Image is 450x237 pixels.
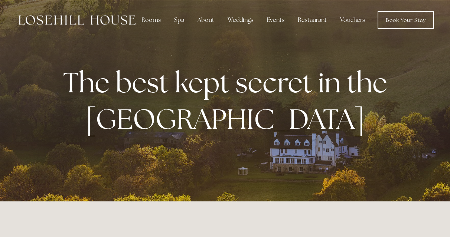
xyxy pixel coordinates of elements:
a: Book Your Stay [378,11,434,29]
strong: The best kept secret in the [GEOGRAPHIC_DATA] [63,64,393,137]
div: Restaurant [292,13,333,27]
div: Spa [168,13,190,27]
div: About [192,13,220,27]
div: Rooms [136,13,167,27]
div: Weddings [222,13,259,27]
img: Losehill House [19,15,136,25]
div: Events [261,13,290,27]
a: Vouchers [334,13,371,27]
